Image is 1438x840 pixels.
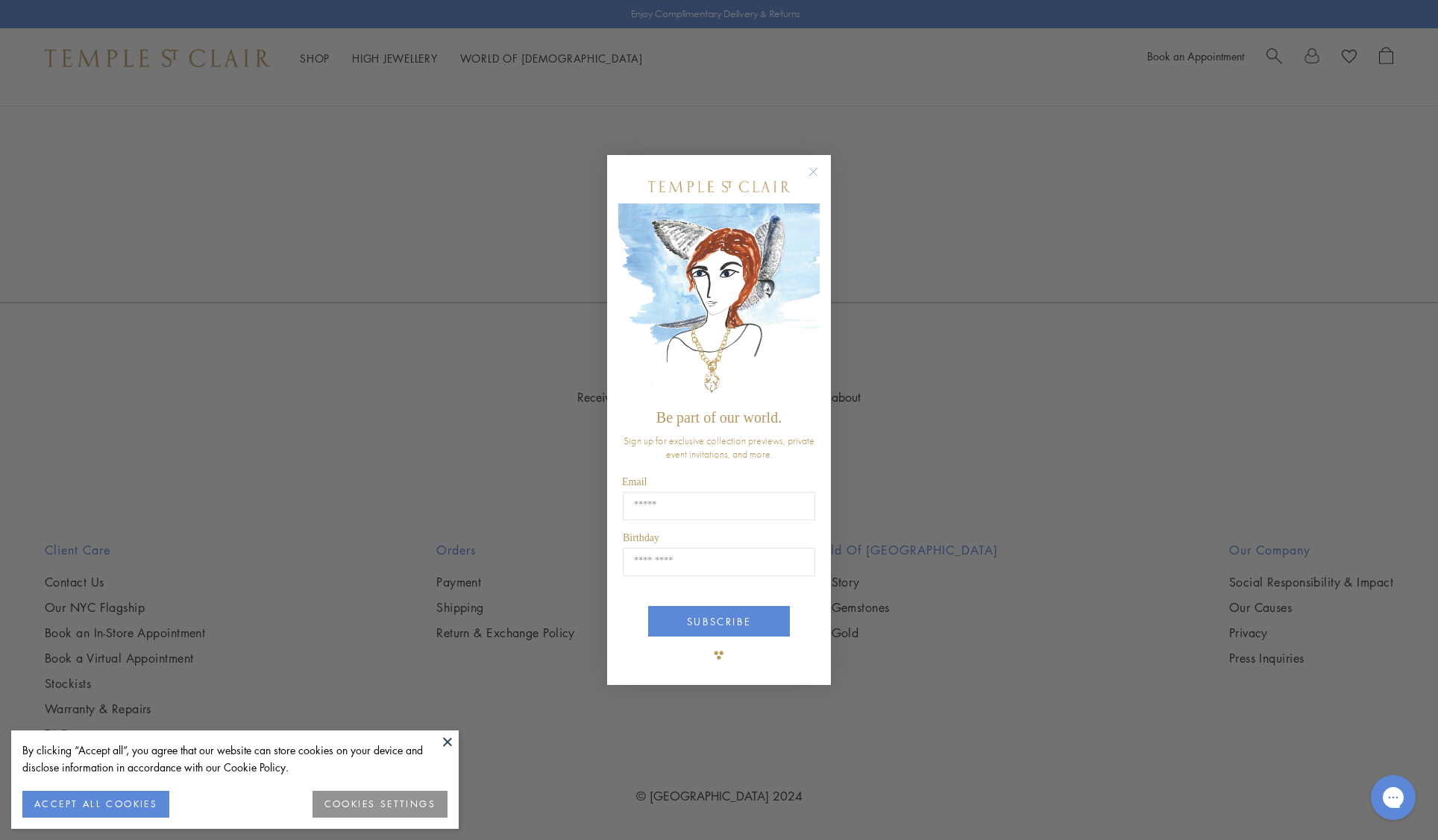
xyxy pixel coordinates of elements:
[623,532,659,543] span: Birthday
[1363,770,1423,825] iframe: Gorgias live chat messenger
[648,606,790,637] button: SUBSCRIBE
[22,791,169,818] button: ACCEPT ALL COOKIES
[618,203,820,402] img: c4a9eb12-d91a-4d4a-8ee0-386386f4f338.jpeg
[22,742,448,776] div: By clicking “Accept all”, you agree that our website can store cookies on your device and disclos...
[704,640,734,670] img: TSC
[313,791,448,818] button: COOKIES SETTINGS
[811,170,830,189] button: Close dialog
[624,434,814,461] span: Sign up for exclusive collection previews, private event invitations, and more.
[622,476,647,487] span: Email
[656,409,782,426] span: Be part of our world.
[623,492,815,520] input: Email
[648,181,790,192] img: Temple St. Clair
